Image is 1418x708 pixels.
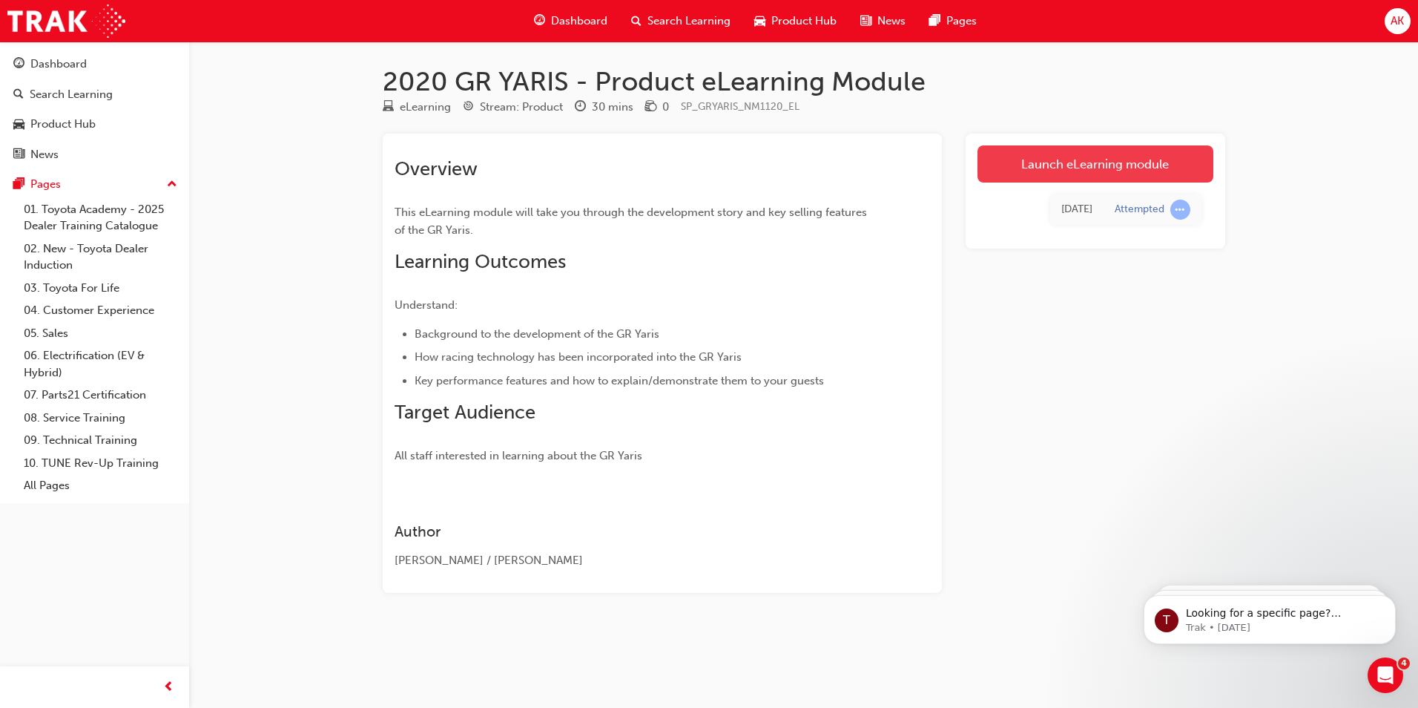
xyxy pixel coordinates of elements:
[30,56,87,73] div: Dashboard
[662,99,669,116] div: 0
[395,523,877,540] h3: Author
[30,146,59,163] div: News
[848,6,917,36] a: news-iconNews
[18,277,183,300] a: 03. Toyota For Life
[400,99,451,116] div: eLearning
[18,299,183,322] a: 04. Customer Experience
[18,474,183,497] a: All Pages
[30,86,113,103] div: Search Learning
[1368,658,1403,693] iframe: Intercom live chat
[917,6,989,36] a: pages-iconPages
[18,322,183,345] a: 05. Sales
[13,88,24,102] span: search-icon
[18,452,183,475] a: 10. TUNE Rev-Up Training
[18,407,183,430] a: 08. Service Training
[13,148,24,162] span: news-icon
[415,350,742,364] span: How racing technology has been incorporated into the GR Yaris
[6,171,183,198] button: Pages
[480,99,563,116] div: Stream: Product
[6,81,183,108] a: Search Learning
[977,145,1213,183] a: Launch eLearning module
[6,47,183,171] button: DashboardSearch LearningProduct HubNews
[877,13,906,30] span: News
[167,175,177,194] span: up-icon
[395,552,877,569] div: [PERSON_NAME] / [PERSON_NAME]
[1115,203,1164,217] div: Attempted
[383,101,394,114] span: learningResourceType_ELEARNING-icon
[946,13,977,30] span: Pages
[681,100,799,113] span: Learning resource code
[647,13,731,30] span: Search Learning
[742,6,848,36] a: car-iconProduct Hub
[1121,564,1418,668] iframe: Intercom notifications message
[592,99,633,116] div: 30 mins
[415,327,659,341] span: Background to the development of the GR Yaris
[522,6,619,36] a: guage-iconDashboard
[395,449,642,462] span: All staff interested in learning about the GR Yaris
[551,13,607,30] span: Dashboard
[30,116,96,133] div: Product Hub
[1398,658,1410,669] span: 4
[395,298,458,312] span: Understand:
[534,12,545,30] span: guage-icon
[395,206,870,237] span: This eLearning module will take you through the development story and key selling features of the...
[645,98,669,117] div: Price
[6,111,183,138] a: Product Hub
[575,101,586,114] span: clock-icon
[383,65,1225,98] h1: 2020 GR YARIS - Product eLearning Module
[1061,201,1092,218] div: Tue Aug 19 2025 14:29:08 GMT+0800 (Australian Western Standard Time)
[18,237,183,277] a: 02. New - Toyota Dealer Induction
[395,401,535,424] span: Target Audience
[645,101,656,114] span: money-icon
[929,12,940,30] span: pages-icon
[860,12,871,30] span: news-icon
[771,13,837,30] span: Product Hub
[395,250,566,273] span: Learning Outcomes
[1170,200,1190,220] span: learningRecordVerb_ATTEMPT-icon
[575,98,633,117] div: Duration
[754,12,765,30] span: car-icon
[13,178,24,191] span: pages-icon
[30,176,61,193] div: Pages
[18,198,183,237] a: 01. Toyota Academy - 2025 Dealer Training Catalogue
[383,98,451,117] div: Type
[18,344,183,384] a: 06. Electrification (EV & Hybrid)
[619,6,742,36] a: search-iconSearch Learning
[13,58,24,71] span: guage-icon
[1385,8,1411,34] button: AK
[6,141,183,168] a: News
[631,12,642,30] span: search-icon
[415,374,824,387] span: Key performance features and how to explain/demonstrate them to your guests
[395,157,478,180] span: Overview
[7,4,125,38] img: Trak
[1391,13,1404,30] span: AK
[6,50,183,78] a: Dashboard
[163,678,174,697] span: prev-icon
[463,101,474,114] span: target-icon
[18,384,183,407] a: 07. Parts21 Certification
[13,118,24,131] span: car-icon
[18,429,183,452] a: 09. Technical Training
[463,98,563,117] div: Stream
